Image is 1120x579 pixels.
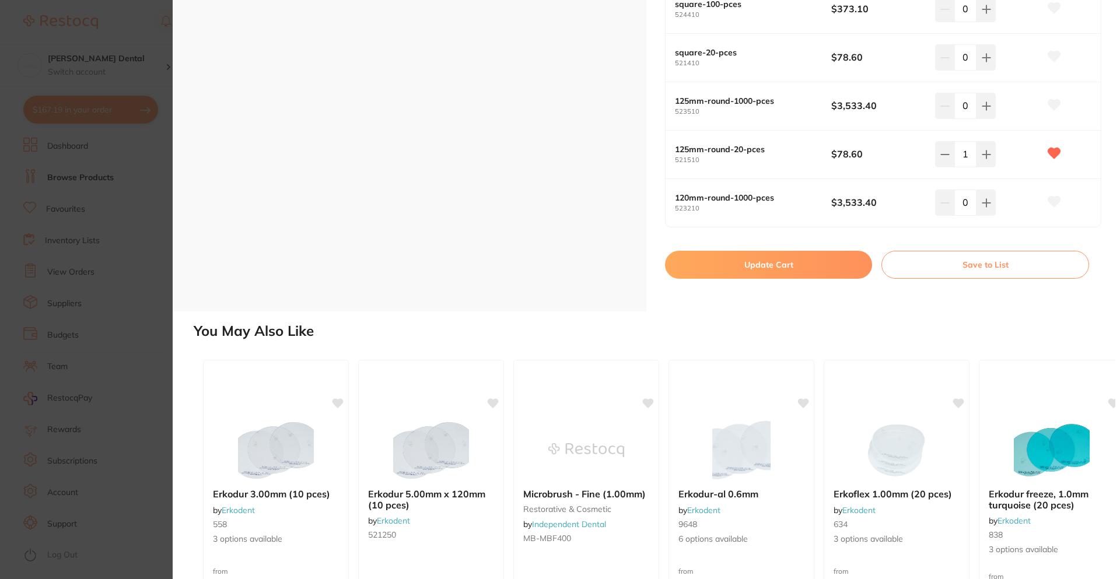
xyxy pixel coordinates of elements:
h2: You May Also Like [194,323,1115,339]
span: by [989,515,1031,526]
a: Erkodent [377,515,410,526]
span: from [213,567,228,576]
small: 838 [989,530,1115,539]
img: Erkodur 3.00mm (10 pces) [238,421,314,479]
img: Erkodur 5.00mm x 120mm (10 pces) [393,421,469,479]
small: 9648 [678,520,804,529]
span: by [834,505,876,515]
button: Save to List [881,251,1089,279]
span: 3 options available [213,534,339,545]
small: 634 [834,520,960,529]
small: 523510 [675,108,831,115]
span: 3 options available [834,534,960,545]
b: $78.60 [831,51,925,64]
span: by [213,505,255,515]
small: 524410 [675,11,831,19]
a: Erkodent [687,505,720,515]
small: 558 [213,520,339,529]
b: $3,533.40 [831,196,925,209]
img: Erkodur freeze, 1.0mm turquoise (20 pces) [1014,421,1090,479]
small: MB-MBF400 [523,534,649,543]
span: by [368,515,410,526]
span: by [678,505,720,515]
b: 125mm-round-1000-pces [675,96,815,106]
img: Erkoflex 1.00mm (20 pces) [859,421,935,479]
small: 521250 [368,530,494,539]
b: Erkoflex 1.00mm (20 pces) [834,489,960,499]
span: 6 options available [678,534,804,545]
span: 3 options available [989,544,1115,556]
span: by [523,519,606,529]
button: Update Cart [665,251,872,279]
a: Erkodent [222,505,255,515]
span: from [834,567,849,576]
b: 120mm-round-1000-pces [675,193,815,202]
b: 125mm-round-20-pces [675,145,815,154]
img: Erkodur-al 0.6mm [703,421,779,479]
a: Independent Dental [532,519,606,529]
b: $3,533.40 [831,99,925,112]
a: Erkodent [842,505,876,515]
small: 521510 [675,156,831,164]
b: $373.10 [831,2,925,15]
b: Erkodur freeze, 1.0mm turquoise (20 pces) [989,489,1115,510]
a: Erkodent [998,515,1031,526]
small: 521410 [675,59,831,67]
b: square-20-pces [675,48,815,57]
b: Erkodur 3.00mm (10 pces) [213,489,339,499]
span: from [678,567,694,576]
b: Erkodur-al 0.6mm [678,489,804,499]
b: $78.60 [831,148,925,160]
small: 523210 [675,205,831,212]
small: restorative & cosmetic [523,504,649,514]
b: Erkodur 5.00mm x 120mm (10 pces) [368,489,494,510]
b: Microbrush - Fine (1.00mm) [523,489,649,499]
img: Microbrush - Fine (1.00mm) [548,421,624,479]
